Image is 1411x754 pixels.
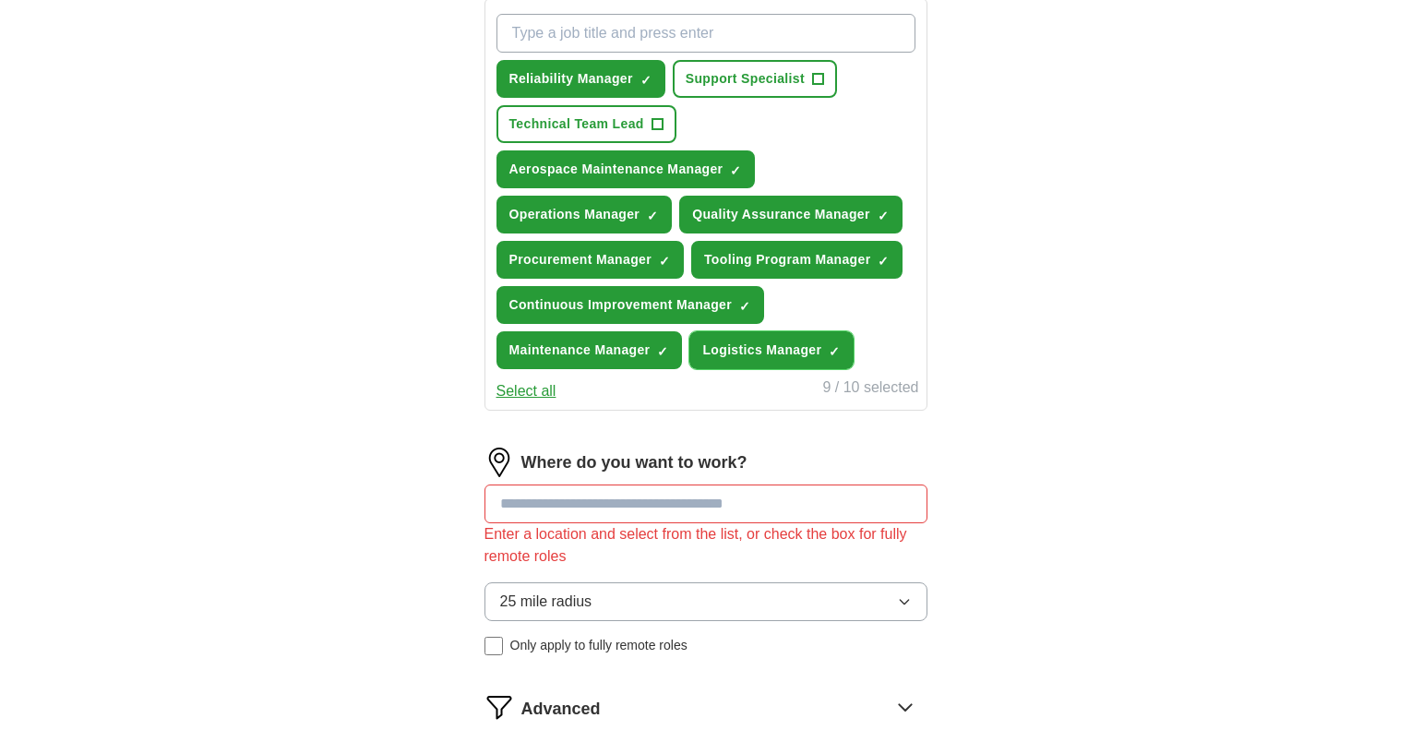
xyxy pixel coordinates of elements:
[657,344,668,359] span: ✓
[484,448,514,477] img: location.png
[509,205,640,224] span: Operations Manager
[484,523,927,568] div: Enter a location and select from the list, or check the box for fully remote roles
[739,299,750,314] span: ✓
[878,209,889,223] span: ✓
[659,254,670,269] span: ✓
[496,60,665,98] button: Reliability Manager✓
[496,105,676,143] button: Technical Team Lead
[484,692,514,722] img: filter
[730,163,741,178] span: ✓
[509,250,652,269] span: Procurement Manager
[496,331,683,369] button: Maintenance Manager✓
[647,209,658,223] span: ✓
[509,114,644,134] span: Technical Team Lead
[829,344,840,359] span: ✓
[500,591,592,613] span: 25 mile radius
[509,69,633,89] span: Reliability Manager
[496,196,673,233] button: Operations Manager✓
[686,69,805,89] span: Support Specialist
[692,205,870,224] span: Quality Assurance Manager
[822,377,918,402] div: 9 / 10 selected
[689,331,854,369] button: Logistics Manager✓
[509,341,651,360] span: Maintenance Manager
[496,150,756,188] button: Aerospace Maintenance Manager✓
[521,450,747,475] label: Where do you want to work?
[702,341,821,360] span: Logistics Manager
[878,254,889,269] span: ✓
[704,250,870,269] span: Tooling Program Manager
[496,286,765,324] button: Continuous Improvement Manager✓
[496,380,556,402] button: Select all
[679,196,903,233] button: Quality Assurance Manager✓
[509,160,723,179] span: Aerospace Maintenance Manager
[673,60,837,98] button: Support Specialist
[496,14,915,53] input: Type a job title and press enter
[484,637,503,655] input: Only apply to fully remote roles
[509,295,733,315] span: Continuous Improvement Manager
[691,241,903,279] button: Tooling Program Manager✓
[484,582,927,621] button: 25 mile radius
[521,697,601,722] span: Advanced
[510,636,688,655] span: Only apply to fully remote roles
[640,73,652,88] span: ✓
[496,241,684,279] button: Procurement Manager✓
